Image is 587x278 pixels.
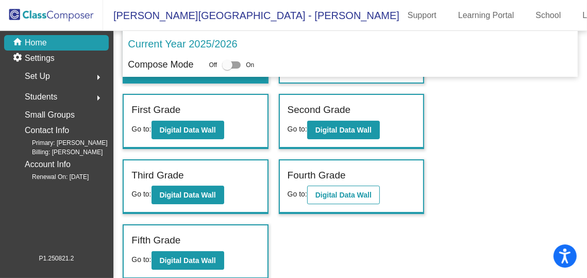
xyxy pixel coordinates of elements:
span: Go to: [131,125,151,133]
b: Digital Data Wall [160,191,216,199]
span: Billing: [PERSON_NAME] [15,148,103,157]
label: Second Grade [288,103,351,118]
label: First Grade [131,103,180,118]
span: Primary: [PERSON_NAME] [15,138,108,148]
span: Go to: [288,190,307,198]
p: Current Year 2025/2026 [128,36,237,52]
label: Fourth Grade [288,168,346,183]
button: Digital Data Wall [152,251,224,270]
label: Fifth Grade [131,233,180,248]
p: Account Info [25,157,71,172]
p: Home [25,37,47,49]
mat-icon: home [12,37,25,49]
button: Digital Data Wall [152,186,224,204]
span: On [246,60,254,70]
span: Go to: [131,255,151,264]
b: Digital Data Wall [160,256,216,265]
span: Go to: [131,190,151,198]
mat-icon: arrow_right [92,92,105,104]
span: Renewal On: [DATE] [15,172,89,182]
mat-icon: arrow_right [92,71,105,84]
span: [PERSON_NAME][GEOGRAPHIC_DATA] - [PERSON_NAME] [103,7,399,24]
b: Digital Data Wall [160,126,216,134]
button: Digital Data Wall [307,186,380,204]
label: Third Grade [131,168,183,183]
p: Settings [25,52,55,64]
p: Compose Mode [128,58,193,72]
b: Digital Data Wall [315,126,372,134]
button: Digital Data Wall [152,121,224,139]
b: Digital Data Wall [315,191,372,199]
span: Off [209,60,217,70]
a: Learning Portal [450,7,523,24]
span: Students [25,90,57,104]
span: Go to: [288,125,307,133]
p: Contact Info [25,123,69,138]
p: Small Groups [25,108,75,122]
mat-icon: settings [12,52,25,64]
a: Support [399,7,445,24]
a: School [527,7,569,24]
button: Digital Data Wall [307,121,380,139]
span: Set Up [25,69,50,84]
